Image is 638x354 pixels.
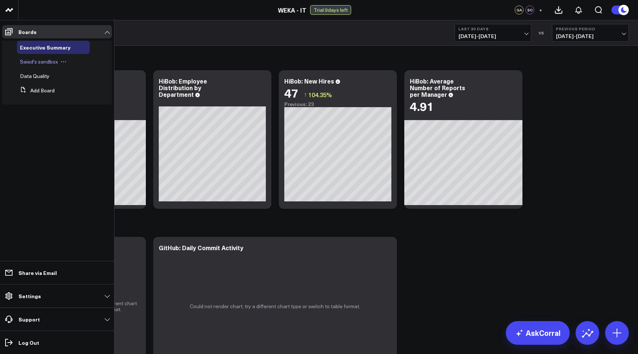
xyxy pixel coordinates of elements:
[525,6,534,14] div: SO
[278,6,306,14] a: WEKA - IT
[459,33,527,39] span: [DATE] - [DATE]
[539,7,542,13] span: +
[18,29,37,35] p: Boards
[284,77,334,85] div: HiBob: New Hires
[18,270,57,276] p: Share via Email
[18,340,39,346] p: Log Out
[304,90,307,99] span: ↑
[18,316,40,322] p: Support
[159,77,207,98] div: HiBob: Employee Distribution by Department
[556,33,625,39] span: [DATE] - [DATE]
[20,73,49,79] a: Data Quality
[310,5,351,15] div: Trial: 9 days left
[515,6,524,14] div: GA
[556,27,625,31] b: Previous Period
[20,44,71,51] span: Executive Summary
[18,293,41,299] p: Settings
[20,72,49,79] span: Data Quality
[17,84,55,97] button: Add Board
[20,59,58,65] a: Saied's sandbox
[410,99,434,113] div: 4.91
[284,86,298,99] div: 47
[190,303,360,309] p: Could not render chart, try a different chart type or switch to table format.
[459,27,527,31] b: Last 30 Days
[506,321,570,345] a: AskCorral
[159,244,243,252] div: GitHub: Daily Commit Activity
[20,58,58,65] span: Saied's sandbox
[536,6,545,14] button: +
[455,24,531,42] button: Last 30 Days[DATE]-[DATE]
[552,24,629,42] button: Previous Period[DATE]-[DATE]
[308,91,332,99] span: 104.35%
[20,44,71,50] a: Executive Summary
[535,31,548,35] div: VS
[2,336,112,349] a: Log Out
[410,77,465,98] div: HiBob: Average Number of Reports per Manager
[284,101,391,107] div: Previous: 23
